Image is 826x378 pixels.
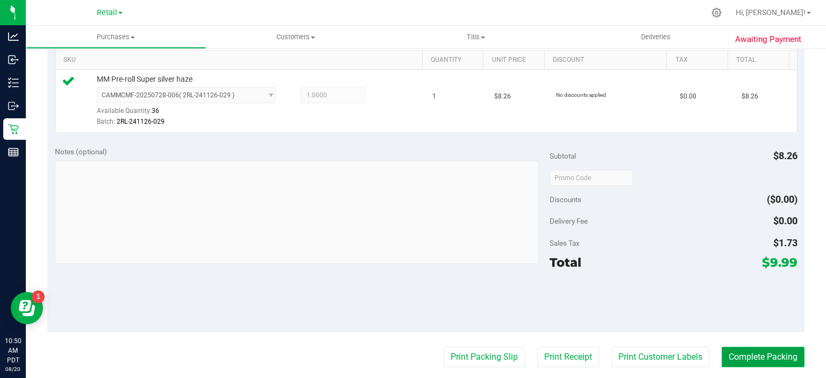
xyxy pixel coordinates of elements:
[206,32,386,42] span: Customers
[494,91,511,102] span: $8.26
[762,255,797,270] span: $9.99
[8,124,19,134] inline-svg: Retail
[26,26,206,48] a: Purchases
[556,92,606,98] span: No discounts applied
[444,347,525,367] button: Print Packing Slip
[431,56,479,65] a: Quantity
[773,215,797,226] span: $0.00
[550,217,588,225] span: Delivery Fee
[742,91,758,102] span: $8.26
[32,290,45,303] iframe: Resource center unread badge
[55,147,107,156] span: Notes (optional)
[675,56,724,65] a: Tax
[11,292,43,324] iframe: Resource center
[550,170,633,186] input: Promo Code
[117,118,165,125] span: 2RL-241126-029
[97,74,193,84] span: MM Pre-roll Super silver haze
[626,32,685,42] span: Deliveries
[97,103,284,124] div: Available Quantity:
[386,26,566,48] a: Tills
[735,33,801,46] span: Awaiting Payment
[8,147,19,158] inline-svg: Reports
[97,8,117,17] span: Retail
[152,107,159,115] span: 36
[773,150,797,161] span: $8.26
[773,237,797,248] span: $1.73
[5,336,21,365] p: 10:50 AM PDT
[63,56,418,65] a: SKU
[550,190,581,209] span: Discounts
[611,347,709,367] button: Print Customer Labels
[8,101,19,111] inline-svg: Outbound
[387,32,566,42] span: Tills
[553,56,663,65] a: Discount
[26,32,205,42] span: Purchases
[736,8,806,17] span: Hi, [PERSON_NAME]!
[432,91,436,102] span: 1
[492,56,540,65] a: Unit Price
[736,56,785,65] a: Total
[8,31,19,42] inline-svg: Analytics
[566,26,746,48] a: Deliveries
[8,77,19,88] inline-svg: Inventory
[537,347,599,367] button: Print Receipt
[680,91,696,102] span: $0.00
[550,239,580,247] span: Sales Tax
[710,8,723,18] div: Manage settings
[206,26,386,48] a: Customers
[550,255,581,270] span: Total
[767,194,797,205] span: ($0.00)
[722,347,804,367] button: Complete Packing
[5,365,21,373] p: 08/20
[8,54,19,65] inline-svg: Inbound
[550,152,576,160] span: Subtotal
[97,118,115,125] span: Batch:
